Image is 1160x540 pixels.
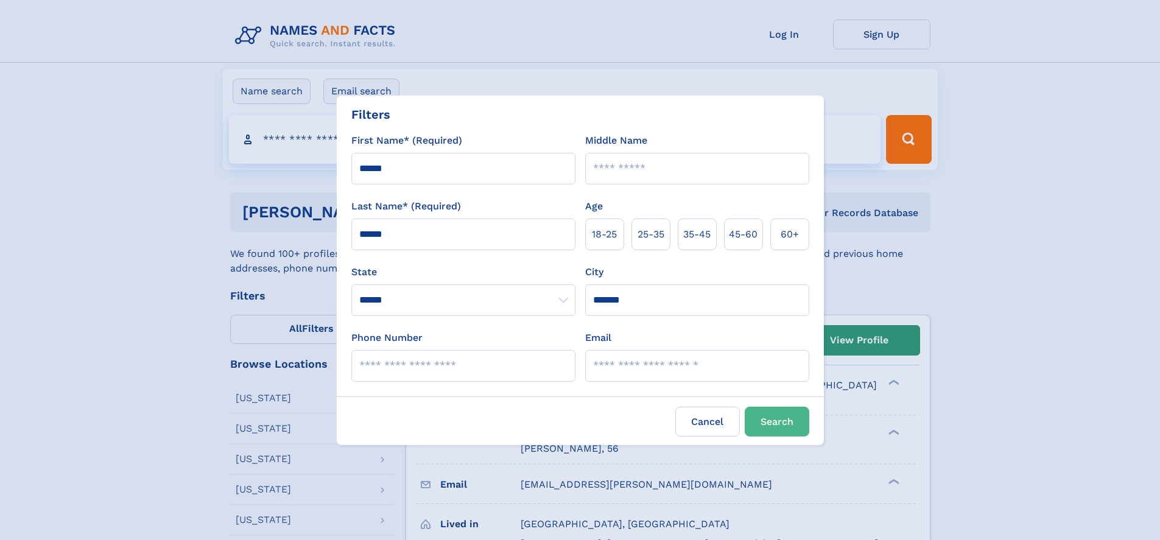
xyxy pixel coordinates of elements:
[729,227,758,242] span: 45‑60
[351,265,575,279] label: State
[781,227,799,242] span: 60+
[638,227,664,242] span: 25‑35
[683,227,711,242] span: 35‑45
[585,331,611,345] label: Email
[585,133,647,148] label: Middle Name
[351,331,423,345] label: Phone Number
[351,199,461,214] label: Last Name* (Required)
[745,407,809,437] button: Search
[351,133,462,148] label: First Name* (Required)
[592,227,617,242] span: 18‑25
[585,199,603,214] label: Age
[675,407,740,437] label: Cancel
[585,265,603,279] label: City
[351,105,390,124] div: Filters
